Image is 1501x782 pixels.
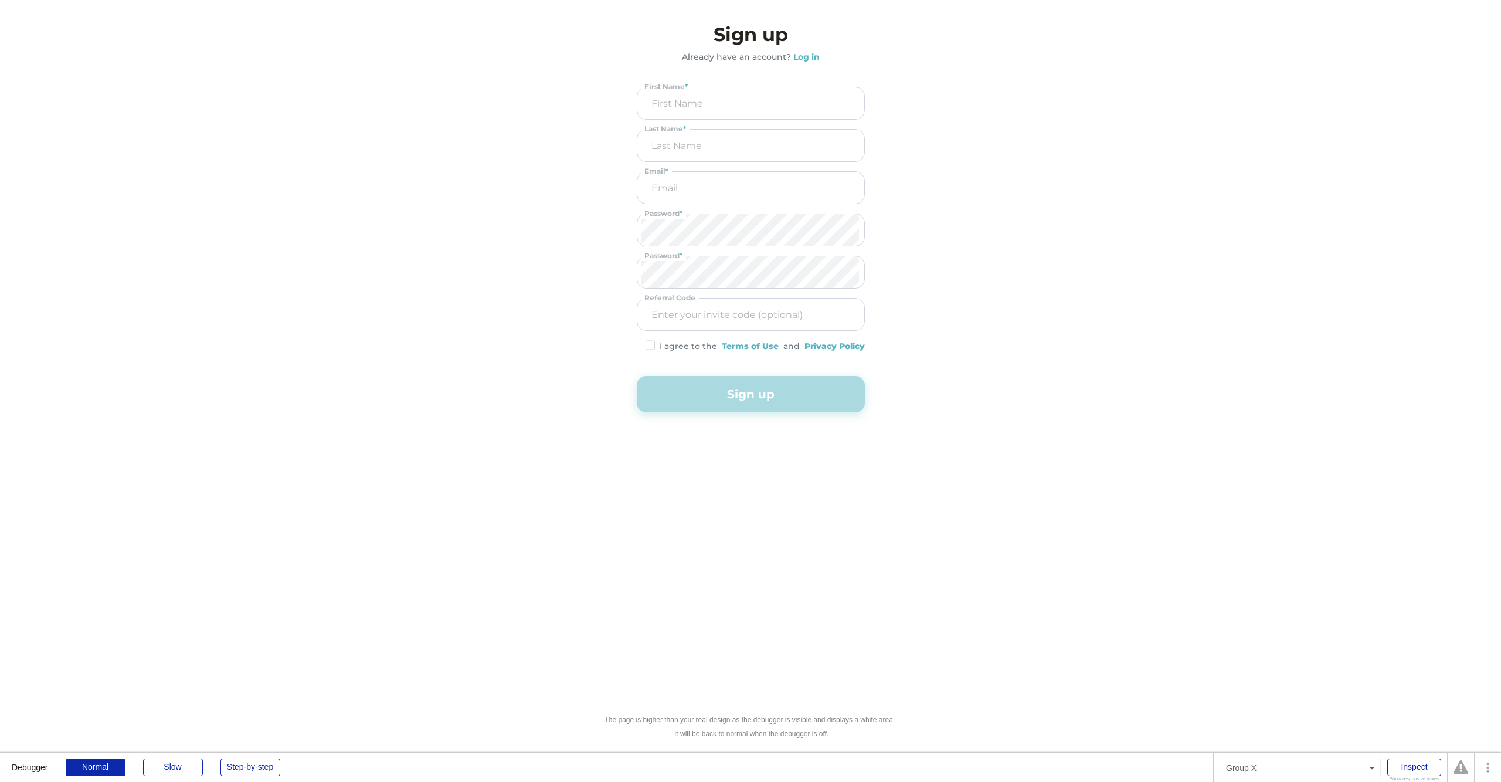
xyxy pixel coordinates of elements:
[1387,759,1441,776] div: Inspect
[1387,777,1441,781] div: Show responsive boxes
[682,51,791,63] div: Already have an account?
[220,759,280,776] div: Step-by-step
[143,759,203,776] div: Slow
[641,299,861,330] input: Enter your invite code (optional)
[641,124,690,134] div: Last Name
[641,172,861,204] input: Email
[641,250,686,261] div: Password
[660,340,717,353] div: I agree to the
[641,87,861,119] input: First Name
[637,376,865,412] button: Sign up
[641,82,691,92] div: First Name
[637,21,865,49] h3: Sign up
[783,340,800,353] div: and
[641,130,861,161] input: Last Name
[12,753,48,771] div: Debugger
[1220,759,1381,777] div: Group X
[722,340,779,353] div: Terms of Use
[804,340,865,353] div: Privacy Policy
[66,759,125,776] div: Normal
[641,208,686,219] div: Password
[646,340,655,350] img: Rectangle%20451.svg
[641,166,672,177] div: Email
[641,293,699,303] div: Referral Code
[793,52,820,62] strong: Log in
